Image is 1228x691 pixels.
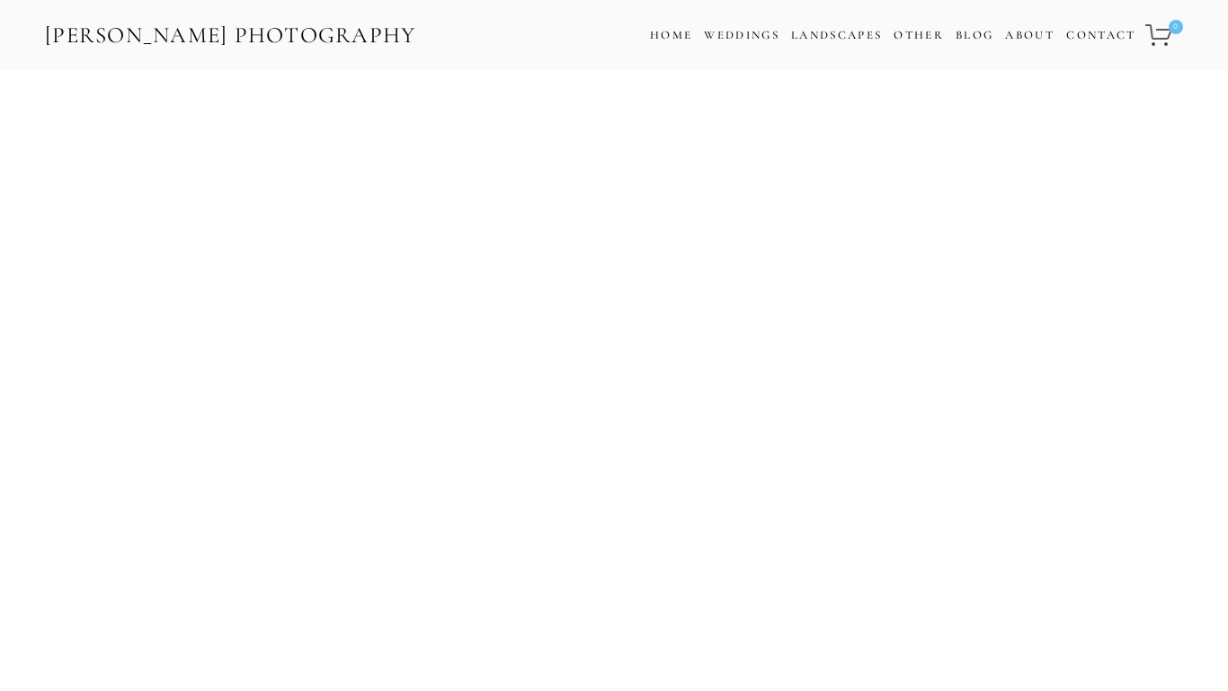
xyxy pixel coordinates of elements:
a: About [1005,22,1054,49]
a: Landscapes [791,28,882,42]
a: [PERSON_NAME] Photography [43,15,418,56]
a: Weddings [704,28,779,42]
span: 0 [1169,20,1183,34]
a: Other [894,28,944,42]
a: Blog [956,22,993,49]
a: Home [650,22,692,49]
a: 0 items in cart [1143,13,1185,57]
a: Contact [1066,22,1135,49]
